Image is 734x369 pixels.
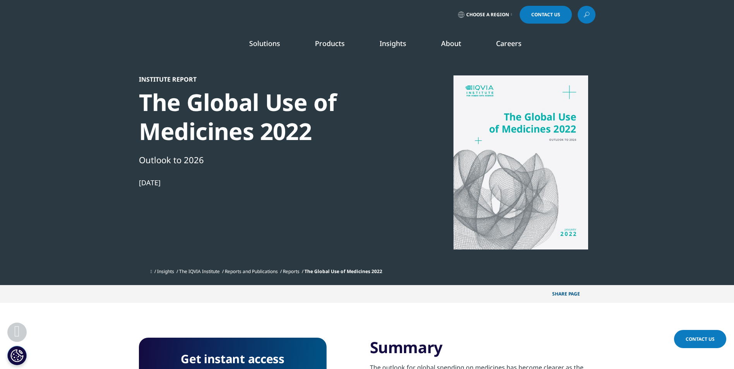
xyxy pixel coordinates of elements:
[157,268,174,275] a: Insights
[370,338,595,363] h3: Summary
[204,27,595,63] nav: Primary
[520,6,572,24] a: Contact Us
[546,285,595,303] p: Share PAGE
[139,178,404,187] div: [DATE]
[225,268,278,275] a: Reports and Publications
[315,39,345,48] a: Products
[139,153,404,166] div: Outlook to 2026
[466,12,509,18] span: Choose a Region
[441,39,461,48] a: About
[249,39,280,48] a: Solutions
[179,268,220,275] a: The IQVIA Institute
[283,268,299,275] a: Reports
[380,39,406,48] a: Insights
[496,39,522,48] a: Careers
[305,268,382,275] span: The Global Use of Medicines 2022
[139,75,404,83] div: Institute Report
[151,349,315,369] h4: Get instant access
[139,88,404,146] div: The Global Use of Medicines 2022
[674,330,726,348] a: Contact Us
[686,336,715,342] span: Contact Us
[7,346,27,365] button: Cookies Settings
[531,12,560,17] span: Contact Us
[546,285,595,303] button: Share PAGEShare PAGE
